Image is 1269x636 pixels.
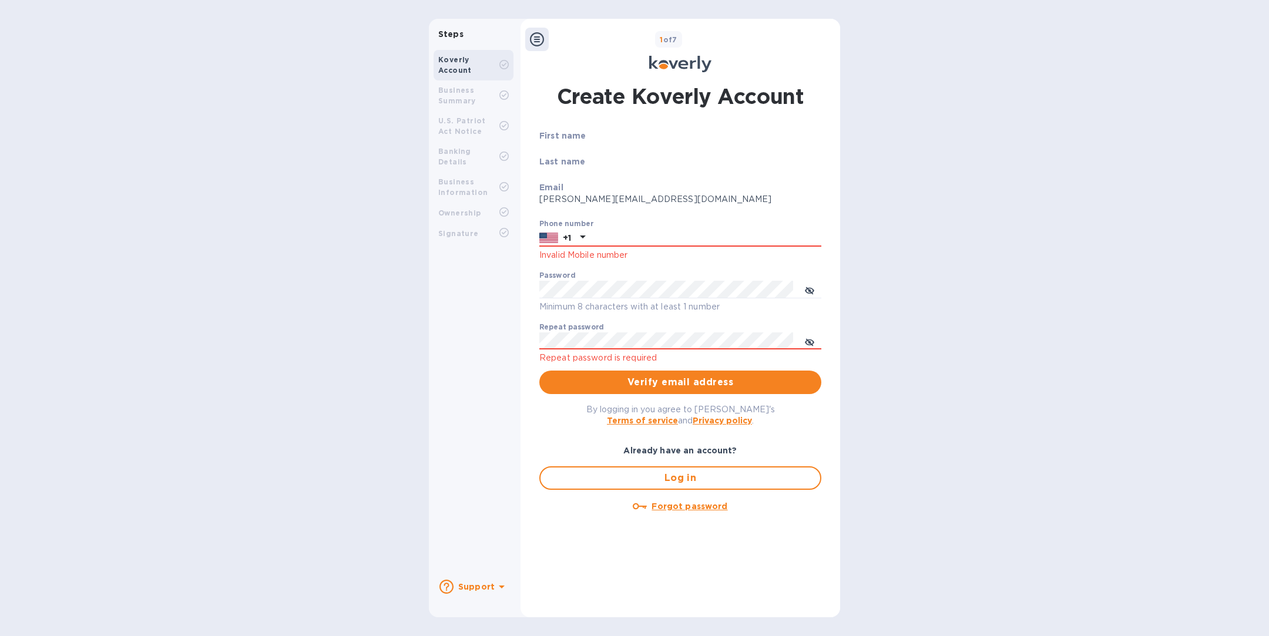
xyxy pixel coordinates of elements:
b: Email [539,183,563,192]
b: Last name [539,157,585,166]
label: Password [539,272,575,279]
b: of 7 [660,35,677,44]
span: By logging in you agree to [PERSON_NAME]'s and . [586,405,775,425]
span: Log in [550,471,811,485]
b: Koverly Account [438,55,472,75]
label: Phone number [539,221,593,228]
p: Minimum 8 characters with at least 1 number [539,300,821,314]
b: Signature [438,229,479,238]
p: Repeat password is required [539,351,821,365]
b: Support [458,582,495,591]
label: Repeat password [539,324,604,331]
p: +1 [563,232,571,244]
button: toggle password visibility [798,278,821,301]
b: U.S. Patriot Act Notice [438,116,486,136]
a: Terms of service [607,416,678,425]
b: Banking Details [438,147,471,166]
button: Verify email address [539,371,821,394]
span: Verify email address [549,375,812,389]
b: Ownership [438,208,481,217]
b: Business Information [438,177,488,197]
b: Already have an account? [623,446,737,455]
p: [PERSON_NAME][EMAIL_ADDRESS][DOMAIN_NAME] [539,193,821,206]
a: Privacy policy [693,416,752,425]
b: Steps [438,29,464,39]
b: Business Summary [438,86,476,105]
button: toggle password visibility [798,329,821,353]
b: First name [539,131,586,140]
p: Invalid Mobile number [539,248,821,262]
img: US [539,231,558,244]
span: 1 [660,35,663,44]
u: Forgot password [652,502,727,511]
button: Log in [539,466,821,490]
h1: Create Koverly Account [557,82,804,111]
